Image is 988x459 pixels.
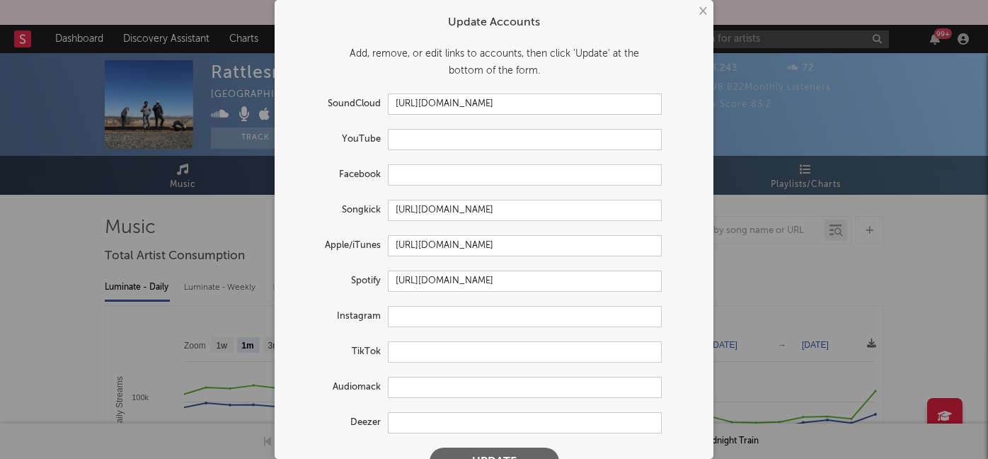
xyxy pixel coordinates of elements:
label: Apple/iTunes [289,237,388,254]
label: Spotify [289,273,388,290]
label: SoundCloud [289,96,388,113]
label: Facebook [289,166,388,183]
label: Instagram [289,308,388,325]
label: TikTok [289,344,388,361]
div: Update Accounts [289,14,699,31]
label: Songkick [289,202,388,219]
button: × [694,4,710,19]
label: YouTube [289,131,388,148]
label: Deezer [289,414,388,431]
div: Add, remove, or edit links to accounts, then click 'Update' at the bottom of the form. [289,45,699,79]
label: Audiomack [289,379,388,396]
